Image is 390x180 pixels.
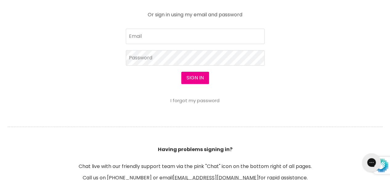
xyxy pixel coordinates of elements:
[170,97,220,104] a: I forgot my password
[158,146,232,153] b: Having problems signing in?
[126,7,265,17] p: Or sign in using my email and password
[359,151,384,174] iframe: Gorgias live chat messenger
[181,72,209,84] button: Sign in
